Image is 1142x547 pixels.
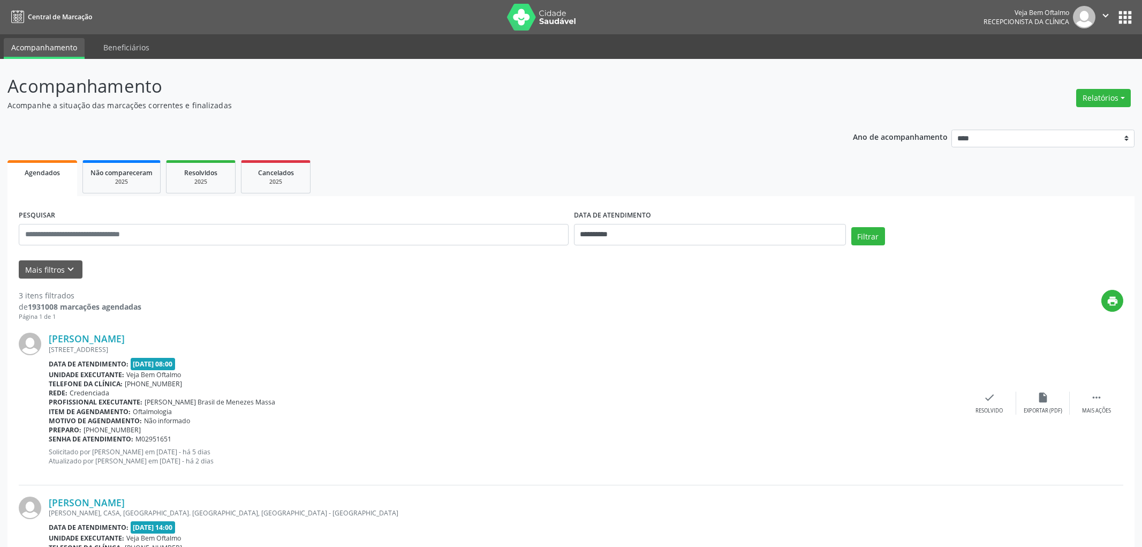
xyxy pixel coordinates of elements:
button:  [1095,6,1116,28]
i:  [1100,10,1111,21]
span: [PERSON_NAME] Brasil de Menezes Massa [145,398,275,407]
span: Não informado [144,416,190,425]
div: Veja Bem Oftalmo [984,8,1069,17]
span: Resolvidos [184,168,217,177]
div: 2025 [249,178,302,186]
button: Mais filtroskeyboard_arrow_down [19,260,82,279]
i: check [984,392,995,403]
div: de [19,301,141,312]
b: Profissional executante: [49,398,142,407]
p: Acompanhe a situação das marcações correntes e finalizadas [7,100,797,111]
a: Central de Marcação [7,8,92,26]
span: M02951651 [135,434,171,444]
i: insert_drive_file [1037,392,1049,403]
a: [PERSON_NAME] [49,333,125,344]
button: Filtrar [851,227,885,245]
div: [STREET_ADDRESS] [49,345,963,354]
span: Cancelados [258,168,294,177]
b: Preparo: [49,425,81,434]
b: Rede: [49,388,67,398]
b: Item de agendamento: [49,407,131,416]
span: [DATE] 14:00 [131,521,176,534]
a: Beneficiários [96,38,157,57]
b: Motivo de agendamento: [49,416,142,425]
a: [PERSON_NAME] [49,497,125,508]
b: Data de atendimento: [49,523,128,532]
span: [PHONE_NUMBER] [125,379,182,388]
b: Unidade executante: [49,370,124,379]
span: Veja Bem Oftalmo [126,370,181,379]
span: Agendados [25,168,60,177]
strong: 1931008 marcações agendadas [28,302,141,312]
b: Senha de atendimento: [49,434,133,444]
div: Exportar (PDF) [1024,407,1062,415]
i: keyboard_arrow_down [65,264,77,275]
div: [PERSON_NAME], CASA, [GEOGRAPHIC_DATA]. [GEOGRAPHIC_DATA], [GEOGRAPHIC_DATA] - [GEOGRAPHIC_DATA] [49,508,963,518]
img: img [19,497,41,519]
img: img [1073,6,1095,28]
button: Relatórios [1076,89,1131,107]
span: Central de Marcação [28,12,92,21]
i: print [1107,295,1118,307]
p: Ano de acompanhamento [853,130,948,143]
div: Resolvido [975,407,1003,415]
img: img [19,333,41,355]
span: Oftalmologia [133,407,172,416]
p: Solicitado por [PERSON_NAME] em [DATE] - há 5 dias Atualizado por [PERSON_NAME] em [DATE] - há 2 ... [49,447,963,466]
span: Recepcionista da clínica [984,17,1069,26]
label: DATA DE ATENDIMENTO [574,207,651,224]
b: Data de atendimento: [49,359,128,369]
b: Unidade executante: [49,534,124,543]
button: print [1101,290,1123,312]
span: [PHONE_NUMBER] [84,425,141,434]
b: Telefone da clínica: [49,379,123,388]
div: 2025 [90,178,153,186]
span: [DATE] 08:00 [131,358,176,370]
p: Acompanhamento [7,73,797,100]
div: Página 1 de 1 [19,312,141,321]
a: Acompanhamento [4,38,85,59]
button: apps [1116,8,1135,27]
span: Veja Bem Oftalmo [126,534,181,543]
div: 3 itens filtrados [19,290,141,301]
i:  [1091,392,1102,403]
label: PESQUISAR [19,207,55,224]
span: Credenciada [70,388,109,398]
div: Mais ações [1082,407,1111,415]
div: 2025 [174,178,228,186]
span: Não compareceram [90,168,153,177]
